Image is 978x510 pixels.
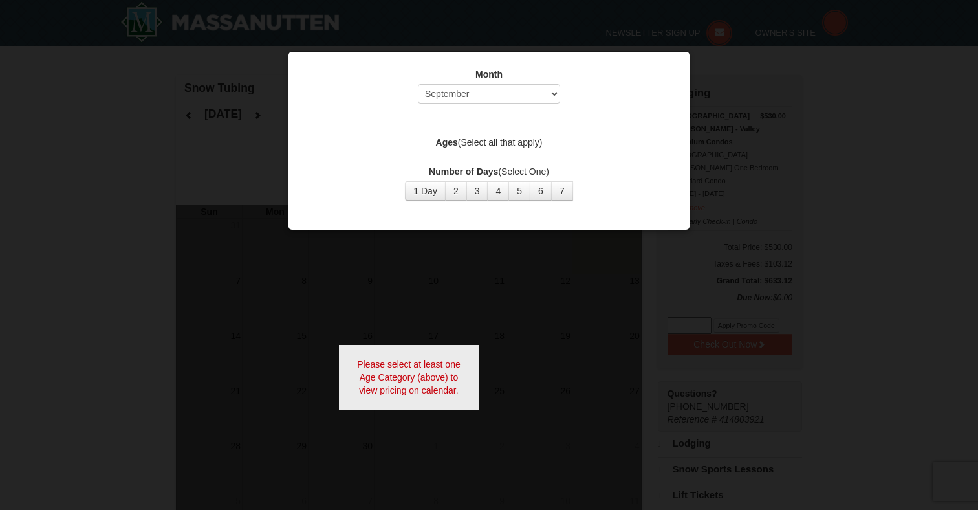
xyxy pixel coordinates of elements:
strong: Number of Days [429,166,498,177]
strong: Month [475,69,503,80]
button: 1 Day [405,181,446,201]
button: 6 [530,181,552,201]
button: 5 [508,181,530,201]
button: 2 [445,181,467,201]
div: Please select at least one Age Category (above) to view pricing on calendar. [339,345,479,410]
button: 4 [487,181,509,201]
label: (Select all that apply) [305,136,673,149]
button: 7 [551,181,573,201]
label: (Select One) [305,165,673,178]
strong: Ages [436,137,458,148]
button: 3 [466,181,488,201]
